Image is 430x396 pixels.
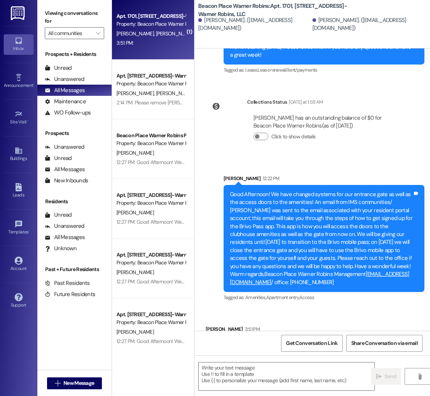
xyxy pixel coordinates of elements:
i:  [376,374,381,380]
a: [EMAIL_ADDRESS][DOMAIN_NAME] [230,270,409,286]
div: Good Afternoon! We have changed systems for our entrance gate as well as the access doors to the ... [230,191,412,286]
div: Unknown [45,245,77,252]
span: [PERSON_NAME] [156,90,193,97]
div: Unanswered [45,75,84,83]
div: Collections Status [247,98,287,106]
div: Property: Beacon Place Warner Robins [116,199,186,207]
span: Get Conversation Link [286,339,337,347]
div: [DATE] at 1:59 AM [287,98,323,106]
div: Past + Future Residents [37,265,112,273]
span: Amenities , [245,294,266,301]
div: 3:51 PM [243,325,260,333]
label: Viewing conversations for [45,7,104,27]
span: [PERSON_NAME] [116,90,156,97]
div: Apt. [STREET_ADDRESS]-Warner Robins, LLC [116,72,186,80]
div: Past Residents [45,279,90,287]
div: Unanswered [45,143,84,151]
a: Templates • [4,218,34,238]
span: [PERSON_NAME] [116,30,156,37]
span: Rent/payments [286,67,318,73]
div: 3:51 PM: [116,40,133,46]
div: 12:22 PM [261,175,280,182]
div: Unread [45,154,72,162]
div: Apt. [STREET_ADDRESS]-Warner Robins, LLC [116,191,186,199]
label: Click to show details [271,133,315,141]
div: Prospects + Residents [37,50,112,58]
i:  [55,380,60,386]
div: All Messages [45,233,85,241]
img: ResiDesk Logo [11,6,26,20]
div: Unread [45,64,72,72]
button: New Message [47,377,102,389]
div: Property: Beacon Place Warner Robins [116,318,186,326]
div: WO Follow-ups [45,109,91,117]
div: Future Residents [45,290,95,298]
span: Lease renewal , [258,67,286,73]
span: Share Conversation via email [351,339,418,347]
b: Beacon Place Warner Robins: Apt. 1701, [STREET_ADDRESS]-Warner Robins, LLC [198,2,348,18]
div: Unanswered [45,222,84,230]
span: Access [299,294,314,301]
a: Support [4,291,34,311]
input: All communities [48,27,92,39]
div: [PERSON_NAME] has an outstanding balance of $0 for Beacon Place Warner Robins (as of [DATE]) [253,114,400,130]
span: • [29,228,30,233]
span: Apartment entry , [266,294,300,301]
div: Apt. 1701, [STREET_ADDRESS]-Warner Robins, LLC [116,12,186,20]
span: [PERSON_NAME] [116,329,154,335]
button: Share Conversation via email [346,335,423,352]
div: [PERSON_NAME]. ([EMAIL_ADDRESS][DOMAIN_NAME]) [312,16,425,32]
i:  [96,30,100,36]
a: Buildings [4,144,34,164]
div: Property: Beacon Place Warner Robins [116,139,186,147]
div: 2:14 PM: Please remove [PERSON_NAME] from the text messages [116,99,258,106]
div: Maintenance [45,98,86,106]
span: Send [384,373,396,380]
div: Beacon Place Warner Robins Prospect [116,132,186,139]
span: Lease , [245,67,258,73]
span: • [27,118,28,123]
a: Leads [4,181,34,201]
div: Unread [45,211,72,219]
div: Tagged as: [224,292,424,303]
div: Apt. [STREET_ADDRESS]-Warner Robins, LLC [116,251,186,259]
button: Get Conversation Link [281,335,342,352]
button: Send [371,368,401,385]
span: [PERSON_NAME] [116,150,154,156]
div: All Messages [45,166,85,173]
span: • [33,82,34,87]
span: [PERSON_NAME] [116,269,154,276]
div: Property: Beacon Place Warner Robins [116,80,186,88]
div: Property: Beacon Place Warner Robins [116,20,186,28]
span: [PERSON_NAME] [156,30,193,37]
div: Apt. [STREET_ADDRESS]-Warner Robins, LLC [116,311,186,318]
span: New Message [63,379,94,387]
div: [PERSON_NAME] [206,325,260,336]
a: Inbox [4,34,34,54]
div: All Messages [45,87,85,94]
a: Account [4,254,34,274]
span: [PERSON_NAME] [116,209,154,216]
div: Property: Beacon Place Warner Robins [116,259,186,267]
div: Residents [37,198,112,205]
div: Tagged as: [224,65,424,75]
a: Site Visit • [4,108,34,128]
i:  [417,374,423,380]
div: New Inbounds [45,177,88,185]
div: Prospects [37,129,112,137]
div: [PERSON_NAME] [224,175,424,185]
div: [PERSON_NAME]. ([EMAIL_ADDRESS][DOMAIN_NAME]) [198,16,311,32]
